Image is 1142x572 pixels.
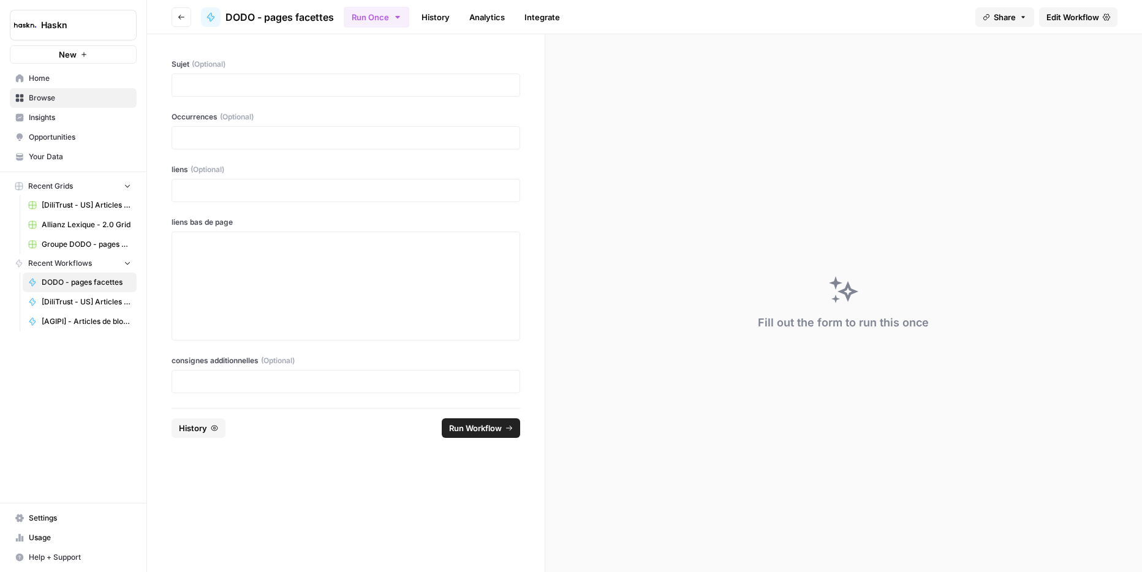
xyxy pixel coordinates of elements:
span: Opportunities [29,132,131,143]
span: Share [994,11,1016,23]
a: Analytics [462,7,512,27]
span: Browse [29,92,131,103]
span: Help + Support [29,552,131,563]
a: Your Data [10,147,137,167]
a: Usage [10,528,137,548]
span: DODO - pages facettes [225,10,334,24]
span: Haskn [41,19,115,31]
span: [DiliTrust - US] Articles de blog 700-1000 mots Grid [42,200,131,211]
a: Integrate [517,7,567,27]
a: Browse [10,88,137,108]
label: Occurrences [172,111,520,122]
a: Allianz Lexique - 2.0 Grid [23,215,137,235]
span: Home [29,73,131,84]
span: (Optional) [261,355,295,366]
button: Share [975,7,1034,27]
a: Home [10,69,137,88]
label: liens bas de page [172,217,520,228]
a: Settings [10,508,137,528]
a: Groupe DODO - pages catégories Grid [23,235,137,254]
span: Settings [29,513,131,524]
button: Recent Grids [10,177,137,195]
span: (Optional) [220,111,254,122]
a: [DiliTrust - US] Articles de blog 700-1000 mots Grid [23,195,137,215]
span: (Optional) [191,164,224,175]
a: [AGIPI] - Articles de blog - Optimisations [23,312,137,331]
span: New [59,48,77,61]
button: Workspace: Haskn [10,10,137,40]
a: DODO - pages facettes [201,7,334,27]
span: Insights [29,112,131,123]
button: Recent Workflows [10,254,137,273]
label: liens [172,164,520,175]
button: Run Once [344,7,409,28]
span: Usage [29,532,131,543]
label: Sujet [172,59,520,70]
span: [DiliTrust - US] Articles de blog 700-1000 mots [42,296,131,307]
button: Help + Support [10,548,137,567]
a: [DiliTrust - US] Articles de blog 700-1000 mots [23,292,137,312]
span: [AGIPI] - Articles de blog - Optimisations [42,316,131,327]
span: Recent Grids [28,181,73,192]
span: Recent Workflows [28,258,92,269]
span: Edit Workflow [1046,11,1099,23]
img: Haskn Logo [14,14,36,36]
span: History [179,422,207,434]
span: Allianz Lexique - 2.0 Grid [42,219,131,230]
a: Insights [10,108,137,127]
span: Run Workflow [449,422,502,434]
a: DODO - pages facettes [23,273,137,292]
a: Edit Workflow [1039,7,1117,27]
a: Opportunities [10,127,137,147]
span: Your Data [29,151,131,162]
label: consignes additionnelles [172,355,520,366]
a: History [414,7,457,27]
button: History [172,418,225,438]
span: DODO - pages facettes [42,277,131,288]
span: (Optional) [192,59,225,70]
span: Groupe DODO - pages catégories Grid [42,239,131,250]
div: Fill out the form to run this once [758,314,929,331]
button: Run Workflow [442,418,520,438]
button: New [10,45,137,64]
